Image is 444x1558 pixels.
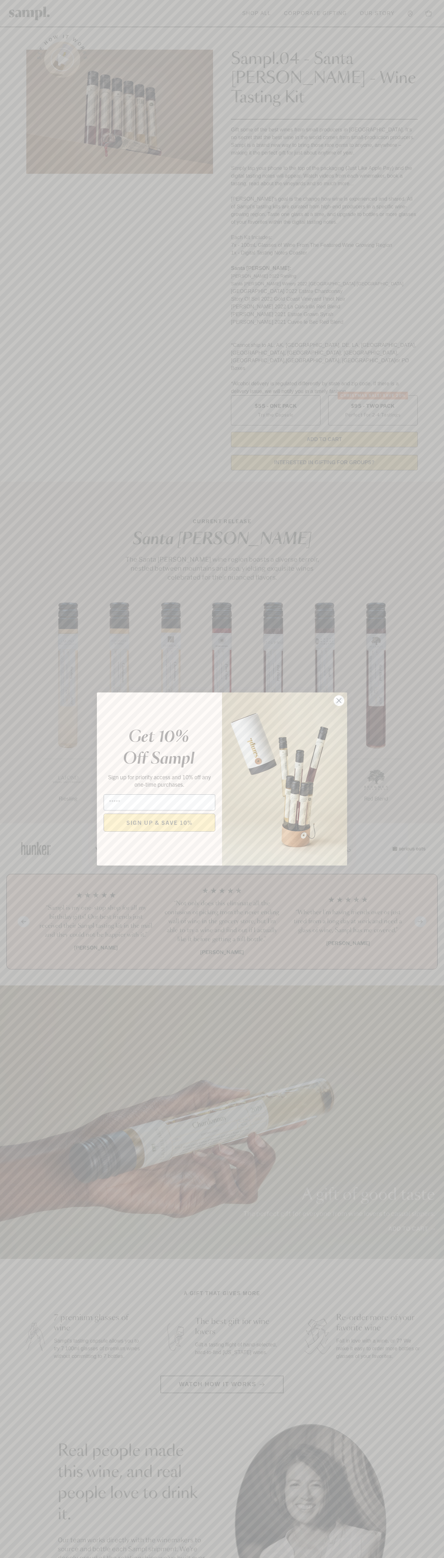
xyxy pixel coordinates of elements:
button: SIGN UP & SAVE 10% [104,814,215,832]
img: 96933287-25a1-481a-a6d8-4dd623390dc6.png [222,692,347,866]
em: Get 10% Off Sampl [123,730,194,767]
button: Close dialog [333,695,345,706]
span: Sign up for priority access and 10% off any one-time purchases. [108,773,211,788]
input: Email [104,794,215,810]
